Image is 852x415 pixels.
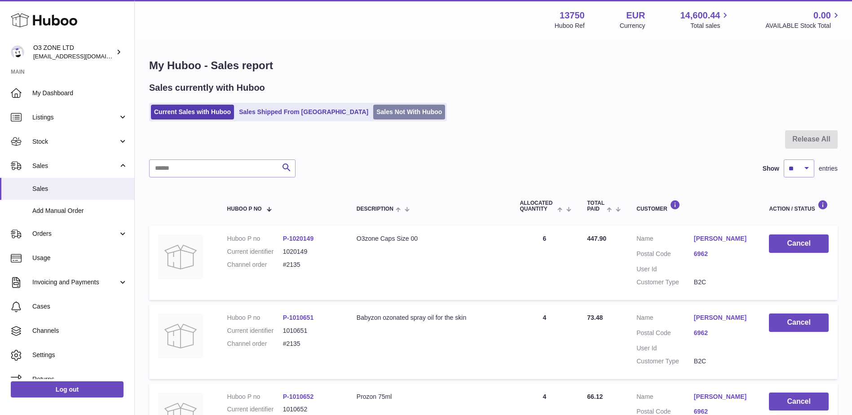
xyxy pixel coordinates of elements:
dd: 1020149 [283,247,339,256]
div: Babyzon ozonated spray oil for the skin [357,313,502,322]
dd: 1010651 [283,327,339,335]
span: Orders [32,230,118,238]
span: Invoicing and Payments [32,278,118,287]
span: [EMAIL_ADDRESS][DOMAIN_NAME] [33,53,132,60]
span: Cases [32,302,128,311]
div: Action / Status [769,200,829,212]
a: Log out [11,381,124,397]
span: 0.00 [813,9,831,22]
a: 6962 [694,329,751,337]
span: ALLOCATED Quantity [520,200,555,212]
dt: Postal Code [636,250,694,260]
span: 447.90 [587,235,606,242]
dd: 1010652 [283,405,339,414]
label: Show [763,164,779,173]
button: Cancel [769,234,829,253]
a: P-1020149 [283,235,314,242]
img: hello@o3zoneltd.co.uk [11,45,24,59]
a: 6962 [694,250,751,258]
span: Usage [32,254,128,262]
span: Huboo P no [227,206,262,212]
div: Huboo Ref [555,22,585,30]
span: AVAILABLE Stock Total [765,22,841,30]
a: [PERSON_NAME] [694,234,751,243]
div: Customer [636,200,751,212]
a: 14,600.44 Total sales [680,9,730,30]
strong: 13750 [560,9,585,22]
h2: Sales currently with Huboo [149,82,265,94]
dt: Huboo P no [227,313,283,322]
dt: Name [636,234,694,245]
span: Stock [32,137,118,146]
span: 66.12 [587,393,603,400]
dt: User Id [636,344,694,353]
span: Sales [32,185,128,193]
a: 0.00 AVAILABLE Stock Total [765,9,841,30]
span: Channels [32,327,128,335]
dt: Channel order [227,340,283,348]
dt: Name [636,393,694,403]
dt: Current identifier [227,247,283,256]
span: Total sales [690,22,730,30]
div: Currency [620,22,645,30]
img: no-photo-large.jpg [158,234,203,279]
div: O3 ZONE LTD [33,44,114,61]
dt: Postal Code [636,329,694,340]
dt: Name [636,313,694,324]
strong: EUR [626,9,645,22]
span: Sales [32,162,118,170]
a: Current Sales with Huboo [151,105,234,119]
span: Listings [32,113,118,122]
td: 6 [511,225,578,300]
span: Returns [32,375,128,384]
span: 73.48 [587,314,603,321]
button: Cancel [769,313,829,332]
button: Cancel [769,393,829,411]
span: 14,600.44 [680,9,720,22]
dt: User Id [636,265,694,274]
a: Sales Not With Huboo [373,105,445,119]
a: [PERSON_NAME] [694,313,751,322]
a: P-1010651 [283,314,314,321]
div: Prozon 75ml [357,393,502,401]
dt: Huboo P no [227,393,283,401]
img: no-photo.jpg [158,313,203,358]
dt: Current identifier [227,327,283,335]
span: Settings [32,351,128,359]
td: 4 [511,305,578,379]
span: Description [357,206,393,212]
dd: #2135 [283,260,339,269]
h1: My Huboo - Sales report [149,58,838,73]
dt: Customer Type [636,357,694,366]
dt: Customer Type [636,278,694,287]
dd: B2C [694,278,751,287]
a: P-1010652 [283,393,314,400]
dt: Channel order [227,260,283,269]
div: O3zone Caps Size 00 [357,234,502,243]
span: entries [819,164,838,173]
a: Sales Shipped From [GEOGRAPHIC_DATA] [236,105,371,119]
dt: Current identifier [227,405,283,414]
span: Total paid [587,200,605,212]
a: [PERSON_NAME] [694,393,751,401]
dt: Huboo P no [227,234,283,243]
dd: B2C [694,357,751,366]
span: Add Manual Order [32,207,128,215]
dd: #2135 [283,340,339,348]
span: My Dashboard [32,89,128,97]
